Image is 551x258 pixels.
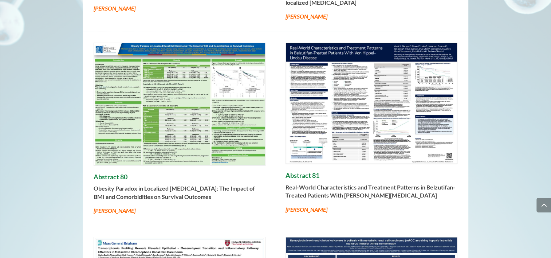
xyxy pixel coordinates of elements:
[94,185,255,200] strong: Obesity Paradox in Localized [MEDICAL_DATA]: The Impact of BMI and Comorbidities on Survival Outc...
[286,172,457,183] h4: Abstract 81
[286,184,455,199] strong: Real-World Characteristics and Treatment Patterns in Belzutifan-Treated Patients With [PERSON_NAM...
[286,43,457,164] img: 81_Narayan_Vivek
[286,206,327,213] em: [PERSON_NAME]
[94,207,135,214] em: [PERSON_NAME]
[94,5,135,12] em: [PERSON_NAME]
[94,43,265,165] img: 80_Sarker_Monica
[94,173,265,185] h4: Abstract 80
[286,13,327,20] em: [PERSON_NAME]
